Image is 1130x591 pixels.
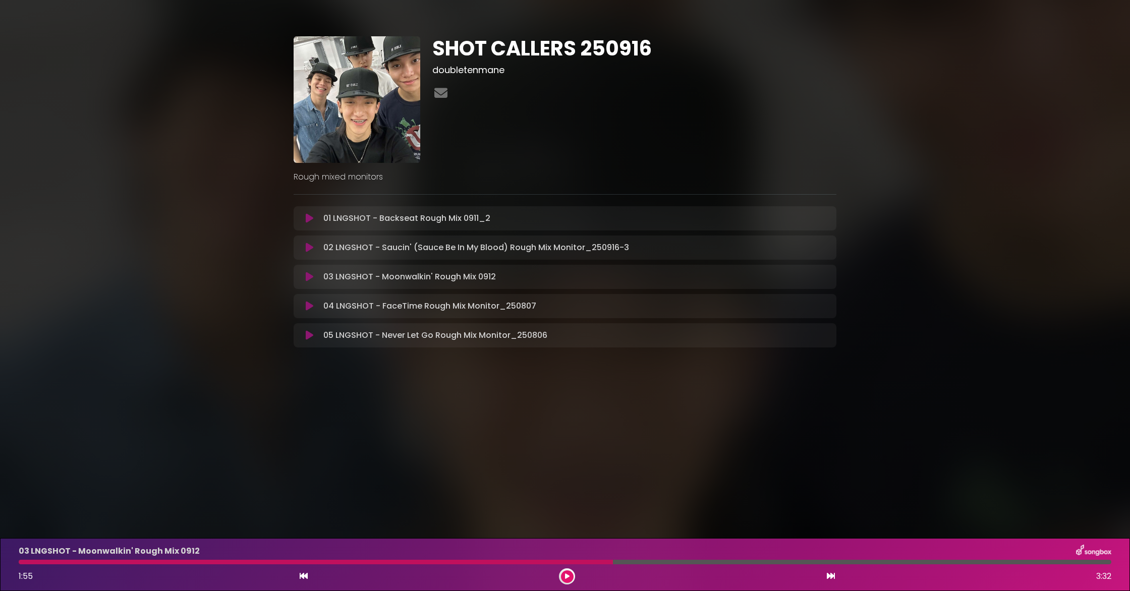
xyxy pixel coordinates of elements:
p: 02 LNGSHOT - Saucin' (Sauce Be In My Blood) Rough Mix Monitor_250916-3 [323,242,629,254]
h3: doubletenmane [432,65,836,76]
p: 01 LNGSHOT - Backseat Rough Mix 0911_2 [323,212,490,224]
h1: SHOT CALLERS 250916 [432,36,836,61]
p: 05 LNGSHOT - Never Let Go Rough Mix Monitor_250806 [323,329,547,341]
p: 04 LNGSHOT - FaceTime Rough Mix Monitor_250807 [323,300,536,312]
p: 03 LNGSHOT - Moonwalkin' Rough Mix 0912 [323,271,496,283]
img: EhfZEEfJT4ehH6TTm04u [294,36,420,163]
p: Rough mixed monitors [294,171,836,183]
